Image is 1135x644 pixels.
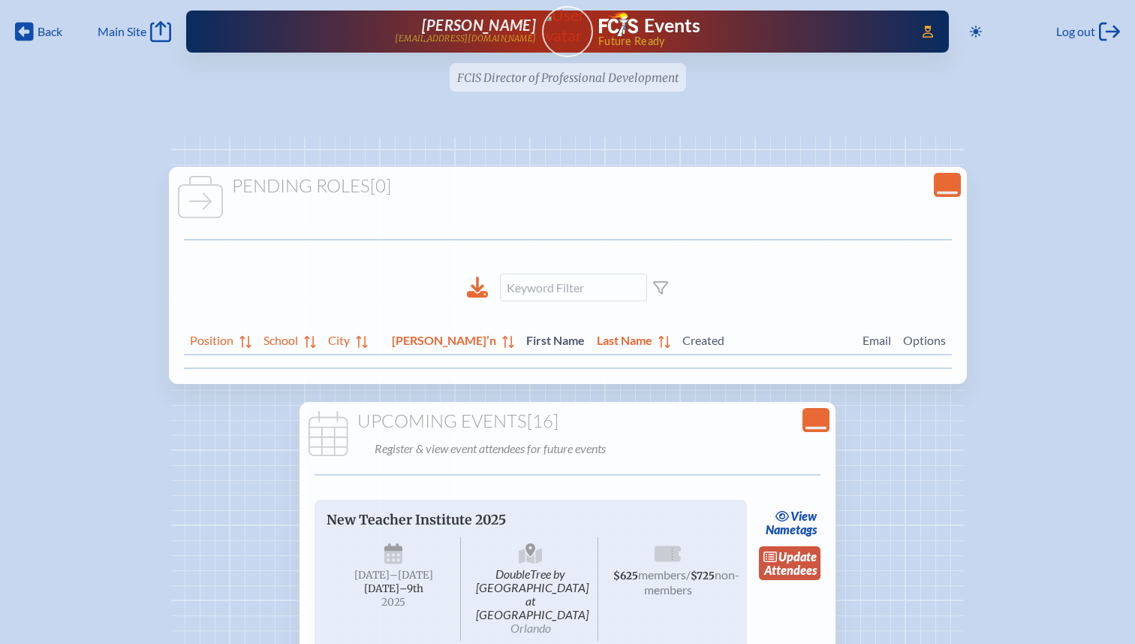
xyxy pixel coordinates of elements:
[306,411,829,432] h1: Upcoming Events
[364,582,423,595] span: [DATE]–⁠9th
[375,438,826,459] p: Register & view event attendees for future events
[761,506,820,540] a: viewNametags
[98,24,146,39] span: Main Site
[190,330,233,348] span: Position
[263,330,298,348] span: School
[644,567,739,597] span: non-members
[390,569,433,582] span: –[DATE]
[354,569,390,582] span: [DATE]
[327,512,506,528] span: New Teacher Institute 2025
[535,5,599,45] img: User Avatar
[98,21,171,42] a: Main Site
[234,17,536,47] a: [PERSON_NAME][EMAIL_ADDRESS][DOMAIN_NAME]
[175,176,961,197] h1: Pending Roles
[599,12,901,47] div: FCIS Events — Future ready
[863,330,891,348] span: Email
[392,330,496,348] span: [PERSON_NAME]’n
[395,34,536,44] p: [EMAIL_ADDRESS][DOMAIN_NAME]
[38,24,62,39] span: Back
[613,570,638,582] span: $625
[597,330,652,348] span: Last Name
[467,277,488,298] div: Download to CSV
[328,330,350,348] span: City
[422,16,536,34] span: [PERSON_NAME]
[599,12,638,36] img: Florida Council of Independent Schools
[691,570,715,582] span: $725
[598,36,901,47] span: Future Ready
[527,410,558,432] span: [16]
[903,330,946,348] span: Options
[526,330,585,348] span: First Name
[778,549,817,564] span: update
[510,621,551,635] span: Orlando
[542,6,593,57] a: User Avatar
[682,330,850,348] span: Created
[638,567,686,582] span: members
[464,537,598,641] span: DoubleTree by [GEOGRAPHIC_DATA] at [GEOGRAPHIC_DATA]
[370,174,391,197] span: [0]
[1056,24,1095,39] span: Log out
[686,567,691,582] span: /
[644,17,700,35] h1: Events
[599,12,700,39] a: FCIS LogoEvents
[500,274,647,301] input: Keyword Filter
[759,546,820,581] a: updateAttendees
[790,509,817,523] span: view
[339,597,448,608] span: 2025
